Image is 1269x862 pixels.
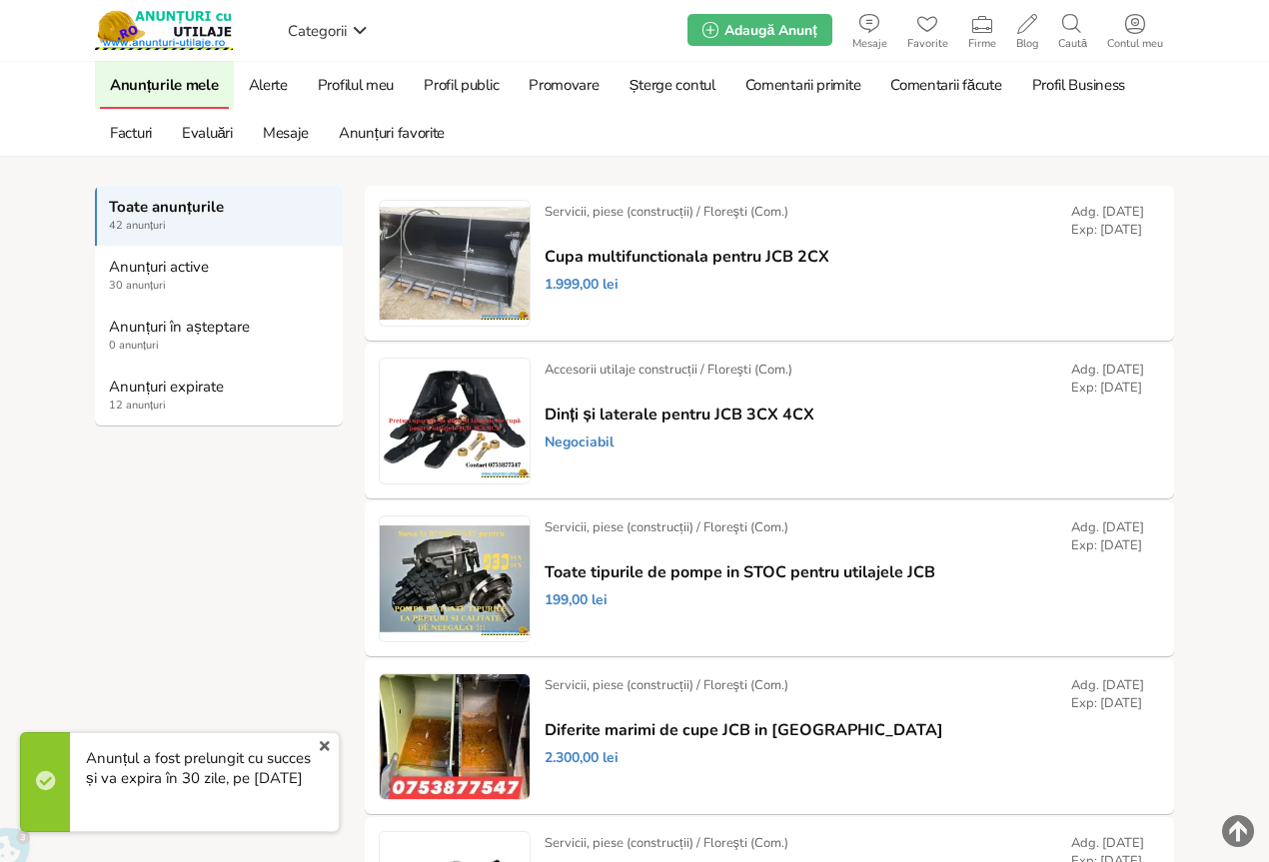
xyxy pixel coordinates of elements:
[100,61,229,109] a: Anunțurile mele
[288,21,347,41] span: Categorii
[880,61,1011,109] a: Comentarii făcute
[95,246,343,306] a: Anunțuri active 30 anunțuri
[545,591,608,609] span: 199,00 lei
[1097,38,1173,50] span: Contul meu
[1071,361,1144,397] div: Adg. [DATE] Exp: [DATE]
[109,338,331,354] span: 0 anunțuri
[545,676,788,694] div: Servicii, piese (construcții) / Floreşti (Com.)
[100,109,162,157] a: Facturi
[545,361,792,379] div: Accesorii utilaje construcții / Floreşti (Com.)
[109,318,331,336] strong: Anunțuri în așteptare
[380,674,530,799] img: Diferite marimi de cupe JCB in STOC
[1048,10,1097,50] a: Caută
[1048,38,1097,50] span: Caută
[545,406,814,424] a: Dinți și laterale pentru JCB 3CX 4CX
[545,518,788,536] div: Servicii, piese (construcții) / Floreşti (Com.)
[545,834,788,852] div: Servicii, piese (construcții) / Floreşti (Com.)
[414,61,509,109] a: Profil public
[239,61,298,109] a: Alerte
[109,218,331,234] span: 42 anunțuri
[1071,676,1144,712] div: Adg. [DATE] Exp: [DATE]
[283,15,373,45] a: Categorii
[95,306,343,366] a: Anunțuri în așteptare 0 anunțuri
[380,516,530,641] img: Toate tipurile de pompe in STOC pentru utilajele JCB
[109,258,331,276] strong: Anunțuri active
[545,433,614,451] span: Negociabil
[1071,518,1144,554] div: Adg. [DATE] Exp: [DATE]
[329,109,455,157] a: Anunțuri favorite
[735,61,871,109] a: Comentarii primite
[308,61,404,109] a: Profilul meu
[958,10,1006,50] a: Firme
[1006,38,1048,50] span: Blog
[109,378,331,396] strong: Anunțuri expirate
[1071,203,1144,239] div: Adg. [DATE] Exp: [DATE]
[380,359,530,483] img: Dinți și laterale pentru JCB 3CX 4CX
[958,38,1006,50] span: Firme
[95,186,343,246] a: Toate anunțurile 42 anunțuri
[1222,815,1254,847] img: scroll-to-top.png
[1006,10,1048,50] a: Blog
[172,109,243,157] a: Evaluări
[20,732,340,832] div: Anunțul a fost prelungit cu succes și va expira în 30 zile, pe [DATE]
[109,198,331,216] strong: Toate anunțurile
[842,38,897,50] span: Mesaje
[1097,10,1173,50] a: Contul meu
[897,38,958,50] span: Favorite
[380,201,530,326] img: Cupa multifunctionala pentru JCB 2CX
[1022,61,1136,109] a: Profil Business
[312,734,338,758] a: x
[545,721,943,739] a: Diferite marimi de cupe JCB in [GEOGRAPHIC_DATA]
[519,61,609,109] a: Promovare
[545,276,619,294] span: 1.999,00 lei
[109,278,331,294] span: 30 anunțuri
[724,21,816,40] span: Adaugă Anunț
[545,203,788,221] div: Servicii, piese (construcții) / Floreşti (Com.)
[16,830,31,845] span: 3
[545,248,829,266] a: Cupa multifunctionala pentru JCB 2CX
[95,10,233,50] img: Anunturi-Utilaje.RO
[687,14,831,46] a: Adaugă Anunț
[109,398,331,414] span: 12 anunțuri
[620,61,725,109] a: Șterge contul
[253,109,319,157] a: Mesaje
[95,366,343,426] a: Anunțuri expirate 12 anunțuri
[897,10,958,50] a: Favorite
[545,563,935,581] a: Toate tipurile de pompe in STOC pentru utilajele JCB
[545,749,619,767] span: 2.300,00 lei
[842,10,897,50] a: Mesaje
